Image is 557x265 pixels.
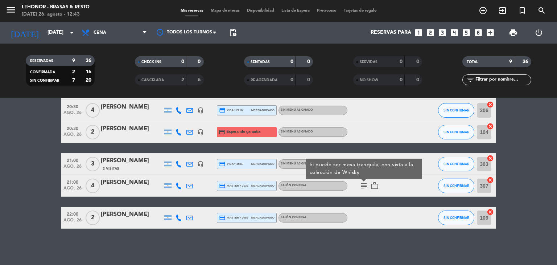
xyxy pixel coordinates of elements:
span: CONFIRMADA [30,70,55,74]
div: [PERSON_NAME] [101,156,162,166]
span: 3 Visitas [103,166,119,172]
strong: 0 [307,59,311,64]
span: RE AGENDADA [251,78,277,82]
strong: 9 [509,59,512,64]
span: 21:00 [63,178,82,186]
span: SENTADAS [251,60,270,64]
span: SALÓN PRINCIPAL [281,184,306,187]
i: looks_3 [438,28,447,37]
i: menu [5,4,16,15]
span: SIN CONFIRMAR [443,108,469,112]
i: credit_card [219,183,226,189]
strong: 36 [86,58,93,63]
i: credit_card [219,107,226,114]
span: 4 [86,179,100,193]
button: menu [5,4,16,18]
span: 3 [86,157,100,171]
strong: 2 [181,77,184,82]
i: arrow_drop_down [67,28,76,37]
i: headset_mic [197,107,204,114]
span: master * 0132 [219,183,248,189]
div: Lehonor - Brasas & Resto [22,4,90,11]
span: mercadopago [251,162,275,166]
span: 20:30 [63,102,82,110]
i: looks_6 [474,28,483,37]
i: looks_one [414,28,423,37]
span: SERVIDAS [360,60,377,64]
strong: 0 [290,77,293,82]
input: Filtrar por nombre... [475,76,531,84]
span: CANCELADA [141,78,164,82]
div: [PERSON_NAME] [101,178,162,187]
span: 20:30 [63,124,82,132]
i: add_box [486,28,495,37]
span: SIN CONFIRMAR [443,130,469,134]
div: [PERSON_NAME] [101,210,162,219]
span: visa * 4581 [219,161,243,167]
span: ago. 26 [63,186,82,194]
strong: 0 [400,77,403,82]
strong: 16 [86,69,93,74]
span: Mapa de mesas [207,9,243,13]
span: ago. 26 [63,218,82,226]
i: looks_two [426,28,435,37]
div: LOG OUT [526,22,552,44]
strong: 2 [72,69,75,74]
i: add_circle_outline [479,6,487,15]
span: pending_actions [228,28,237,37]
span: SIN CONFIRMAR [443,162,469,166]
i: subject [359,182,368,190]
span: 2 [86,211,100,225]
i: cancel [487,123,494,130]
strong: 0 [198,59,202,64]
span: mercadopago [251,215,275,220]
span: Mis reservas [177,9,207,13]
strong: 0 [416,59,421,64]
span: print [509,28,517,37]
span: TOTAL [467,60,478,64]
i: turned_in_not [518,6,527,15]
button: SIN CONFIRMAR [438,125,474,139]
span: RESERVADAS [30,59,53,63]
span: mercadopago [251,183,275,188]
strong: 0 [307,77,311,82]
span: NO SHOW [360,78,378,82]
i: cancel [487,101,494,108]
span: Reservas para [371,30,411,36]
i: cancel [487,155,494,162]
strong: 36 [523,59,530,64]
i: headset_mic [197,161,204,167]
i: credit_card [219,161,226,167]
span: CHECK INS [141,60,161,64]
span: visa * 2210 [219,107,243,114]
i: power_settings_new [535,28,543,37]
i: credit_card [219,129,225,135]
span: 21:00 [63,156,82,164]
div: [PERSON_NAME] [101,124,162,134]
span: Esperando garantía [227,129,260,135]
span: mercadopago [251,108,275,113]
i: filter_list [466,76,475,84]
i: looks_5 [462,28,471,37]
strong: 0 [416,77,421,82]
strong: 7 [72,78,75,83]
div: [PERSON_NAME] [101,102,162,112]
div: Si puede ser mesa tranquila, con vista a la colección de Whisky [310,161,418,176]
button: SIN CONFIRMAR [438,179,474,193]
strong: 20 [86,78,93,83]
span: SIN CONFIRMAR [30,79,59,82]
strong: 0 [290,59,293,64]
i: exit_to_app [498,6,507,15]
span: 22:00 [63,209,82,218]
i: headset_mic [197,129,204,135]
div: [DATE] 26. agosto - 12:43 [22,11,90,18]
span: Sin menú asignado [281,109,313,111]
i: cancel [487,176,494,184]
i: search [537,6,546,15]
span: master * 0089 [219,215,248,221]
span: Sin menú asignado [281,162,313,165]
strong: 9 [72,58,75,63]
span: SALÓN PRINCIPAL [281,216,306,219]
span: ago. 26 [63,110,82,119]
span: 4 [86,103,100,118]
